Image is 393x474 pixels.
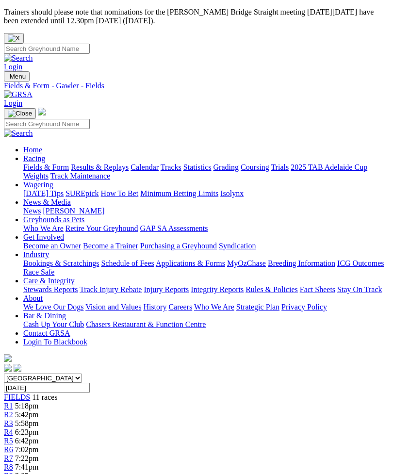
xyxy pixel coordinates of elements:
a: MyOzChase [227,259,266,267]
a: About [23,294,43,302]
a: Retire Your Greyhound [65,224,138,232]
input: Search [4,119,90,129]
a: Login [4,63,22,71]
a: Applications & Forms [156,259,225,267]
img: logo-grsa-white.png [38,108,46,115]
a: Stewards Reports [23,285,78,294]
div: Get Involved [23,242,389,250]
a: Coursing [241,163,269,171]
p: Trainers should please note that nominations for the [PERSON_NAME] Bridge Straight meeting [DATE]... [4,8,389,25]
a: Who We Are [194,303,234,311]
a: News [23,207,41,215]
div: Industry [23,259,389,277]
button: Close [4,33,24,44]
a: R1 [4,402,13,410]
a: Isolynx [220,189,244,197]
a: FIELDS [4,393,30,401]
a: Become an Owner [23,242,81,250]
a: Get Involved [23,233,64,241]
span: 5:18pm [15,402,39,410]
a: Weights [23,172,49,180]
img: Search [4,129,33,138]
a: Injury Reports [144,285,189,294]
a: [DATE] Tips [23,189,64,197]
a: Fields & Form [23,163,69,171]
a: Home [23,146,42,154]
a: GAP SA Assessments [140,224,208,232]
a: Greyhounds as Pets [23,215,84,224]
a: R5 [4,437,13,445]
a: Syndication [219,242,256,250]
a: Minimum Betting Limits [140,189,218,197]
a: Race Safe [23,268,54,276]
a: Vision and Values [85,303,141,311]
span: Menu [10,73,26,80]
span: 11 races [32,393,57,401]
a: R6 [4,445,13,454]
img: Close [8,110,32,117]
span: 7:41pm [15,463,39,471]
a: We Love Our Dogs [23,303,83,311]
a: Industry [23,250,49,259]
a: R2 [4,410,13,419]
div: About [23,303,389,311]
span: 7:22pm [15,454,39,462]
span: 7:02pm [15,445,39,454]
a: News & Media [23,198,71,206]
a: Rules & Policies [246,285,298,294]
a: R8 [4,463,13,471]
a: Fact Sheets [300,285,335,294]
img: twitter.svg [14,364,21,372]
img: facebook.svg [4,364,12,372]
a: Track Injury Rebate [80,285,142,294]
img: GRSA [4,90,33,99]
a: Cash Up Your Club [23,320,84,328]
a: Grading [213,163,239,171]
span: 6:23pm [15,428,39,436]
span: R7 [4,454,13,462]
a: Fields & Form - Gawler - Fields [4,82,389,90]
a: Breeding Information [268,259,335,267]
img: X [8,34,20,42]
span: 6:42pm [15,437,39,445]
img: logo-grsa-white.png [4,354,12,362]
a: Stay On Track [337,285,382,294]
a: SUREpick [65,189,98,197]
a: Careers [168,303,192,311]
a: Results & Replays [71,163,129,171]
input: Search [4,44,90,54]
div: Wagering [23,189,389,198]
a: Integrity Reports [191,285,244,294]
img: Search [4,54,33,63]
a: Who We Are [23,224,64,232]
a: Become a Trainer [83,242,138,250]
a: Racing [23,154,45,163]
a: Login To Blackbook [23,338,87,346]
a: Wagering [23,180,53,189]
div: Bar & Dining [23,320,389,329]
a: Contact GRSA [23,329,70,337]
a: Chasers Restaurant & Function Centre [86,320,206,328]
a: 2025 TAB Adelaide Cup [291,163,367,171]
a: Schedule of Fees [101,259,154,267]
div: Care & Integrity [23,285,389,294]
a: [PERSON_NAME] [43,207,104,215]
a: Tracks [161,163,181,171]
a: Track Maintenance [50,172,110,180]
a: ICG Outcomes [337,259,384,267]
a: R3 [4,419,13,427]
span: R4 [4,428,13,436]
div: News & Media [23,207,389,215]
a: Purchasing a Greyhound [140,242,217,250]
span: 5:58pm [15,419,39,427]
a: Calendar [131,163,159,171]
div: Greyhounds as Pets [23,224,389,233]
a: Bookings & Scratchings [23,259,99,267]
a: History [143,303,166,311]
